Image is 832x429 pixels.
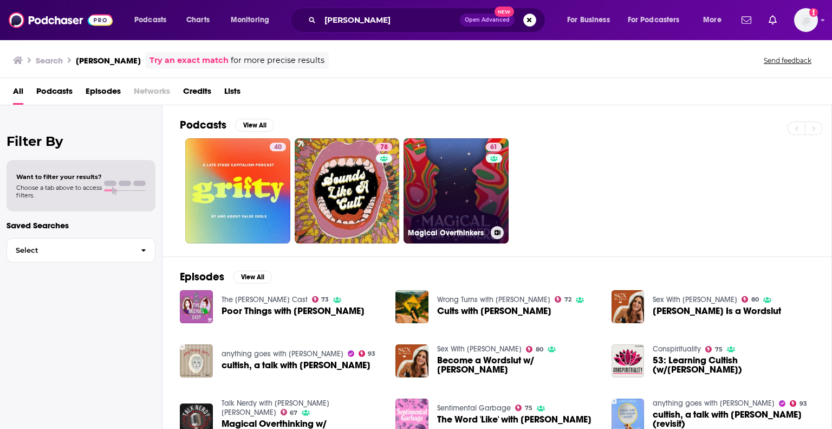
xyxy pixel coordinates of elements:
[222,295,308,304] a: The Bechdel Cast
[222,361,370,370] a: cultish, a talk with amanda montell
[653,295,737,304] a: Sex With Emily
[180,270,272,284] a: EpisodesView All
[437,306,551,316] a: Cults with Amanda Montell
[222,306,365,316] span: Poor Things with [PERSON_NAME]
[368,351,375,356] span: 93
[612,344,645,377] a: 53: Learning Cultish (w/Amanda Montell)
[612,290,645,323] a: Amanda Montell Is a Wordslut
[555,296,571,303] a: 72
[653,356,814,374] span: 53: Learning Cultish (w/[PERSON_NAME])
[695,11,735,29] button: open menu
[222,306,365,316] a: Poor Things with Amanda Montell
[567,12,610,28] span: For Business
[9,10,113,30] img: Podchaser - Follow, Share and Rate Podcasts
[183,82,211,105] a: Credits
[790,400,807,407] a: 93
[395,344,428,377] img: Become a Wordslut w/ Amanda Montell
[320,11,460,29] input: Search podcasts, credits, & more...
[180,118,226,132] h2: Podcasts
[653,306,781,316] a: Amanda Montell Is a Wordslut
[465,17,510,23] span: Open Advanced
[653,344,701,354] a: Conspirituality
[380,142,388,153] span: 78
[703,12,721,28] span: More
[653,356,814,374] a: 53: Learning Cultish (w/Amanda Montell)
[395,290,428,323] a: Cults with Amanda Montell
[486,143,502,151] a: 61
[408,228,486,238] h3: Magical Overthinkers
[437,356,599,374] a: Become a Wordslut w/ Amanda Montell
[127,11,180,29] button: open menu
[312,296,329,303] a: 73
[437,415,591,424] span: The Word 'Like' with [PERSON_NAME]
[437,404,511,413] a: Sentimental Garbage
[737,11,756,29] a: Show notifications dropdown
[7,247,132,254] span: Select
[628,12,680,28] span: For Podcasters
[715,347,723,352] span: 75
[186,12,210,28] span: Charts
[437,306,551,316] span: Cults with [PERSON_NAME]
[653,410,814,428] a: cultish, a talk with amanda montell (revisit)
[270,143,286,151] a: 40
[222,361,370,370] span: cultish, a talk with [PERSON_NAME]
[6,238,155,262] button: Select
[231,54,324,67] span: for more precise results
[653,410,814,428] span: cultish, a talk with [PERSON_NAME] (revisit)
[653,306,781,316] span: [PERSON_NAME] Is a Wordslut
[525,406,532,411] span: 75
[621,11,695,29] button: open menu
[6,133,155,149] h2: Filter By
[180,344,213,377] img: cultish, a talk with amanda montell
[760,56,815,65] button: Send feedback
[76,55,141,66] h3: [PERSON_NAME]
[6,220,155,230] p: Saved Searches
[180,118,274,132] a: PodcastsView All
[134,82,170,105] span: Networks
[751,297,759,302] span: 80
[180,270,224,284] h2: Episodes
[794,8,818,32] span: Logged in as MackenzieCollier
[404,138,509,244] a: 61Magical Overthinkers
[794,8,818,32] img: User Profile
[13,82,23,105] a: All
[224,82,240,105] a: Lists
[16,173,102,181] span: Want to filter your results?
[705,346,723,353] a: 75
[86,82,121,105] a: Episodes
[490,142,497,153] span: 61
[301,8,556,33] div: Search podcasts, credits, & more...
[36,82,73,105] a: Podcasts
[180,290,213,323] img: Poor Things with Amanda Montell
[222,399,329,417] a: Talk Nerdy with Cara Santa Maria
[560,11,623,29] button: open menu
[437,295,550,304] a: Wrong Turns with Jameela Jamil
[742,296,759,303] a: 80
[764,11,781,29] a: Show notifications dropdown
[274,142,282,153] span: 40
[222,349,343,358] a: anything goes with emma chamberlain
[16,184,102,199] span: Choose a tab above to access filters.
[185,138,290,244] a: 40
[281,409,298,415] a: 67
[460,14,515,27] button: Open AdvancedNew
[149,54,229,67] a: Try an exact match
[526,346,543,353] a: 80
[799,401,807,406] span: 93
[437,415,591,424] a: The Word 'Like' with Amanda Montell
[376,143,392,151] a: 78
[223,11,283,29] button: open menu
[536,347,543,352] span: 80
[809,8,818,17] svg: Add a profile image
[134,12,166,28] span: Podcasts
[437,356,599,374] span: Become a Wordslut w/ [PERSON_NAME]
[235,119,274,132] button: View All
[437,344,522,354] a: Sex With Emily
